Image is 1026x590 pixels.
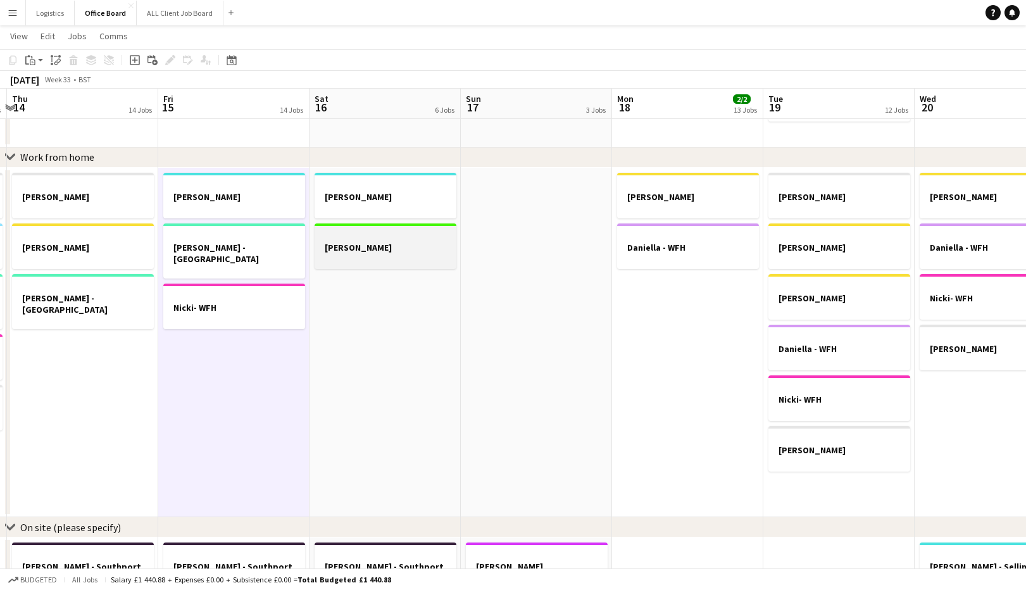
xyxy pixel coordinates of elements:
[313,100,328,115] span: 16
[137,1,223,25] button: ALL Client Job Board
[768,292,910,304] h3: [PERSON_NAME]
[315,242,456,253] h3: [PERSON_NAME]
[12,274,154,329] app-job-card: [PERSON_NAME] - [GEOGRAPHIC_DATA]
[41,30,55,42] span: Edit
[94,28,133,44] a: Comms
[768,274,910,320] app-job-card: [PERSON_NAME]
[885,105,908,115] div: 12 Jobs
[768,343,910,355] h3: Daniella - WFH
[280,105,303,115] div: 14 Jobs
[617,93,634,104] span: Mon
[163,223,305,279] app-job-card: [PERSON_NAME] - [GEOGRAPHIC_DATA]
[75,1,137,25] button: Office Board
[768,375,910,421] app-job-card: Nicki- WFH
[163,561,305,584] h3: [PERSON_NAME] - Southport Flower Show
[768,223,910,269] app-job-card: [PERSON_NAME]
[12,242,154,253] h3: [PERSON_NAME]
[768,191,910,203] h3: [PERSON_NAME]
[768,394,910,405] h3: Nicki- WFH
[615,100,634,115] span: 18
[163,93,173,104] span: Fri
[20,521,121,534] div: On site (please specify)
[5,28,33,44] a: View
[768,444,910,456] h3: [PERSON_NAME]
[733,94,751,104] span: 2/2
[111,575,391,584] div: Salary £1 440.88 + Expenses £0.00 + Subsistence £0.00 =
[128,105,152,115] div: 14 Jobs
[617,191,759,203] h3: [PERSON_NAME]
[12,292,154,315] h3: [PERSON_NAME] - [GEOGRAPHIC_DATA]
[163,191,305,203] h3: [PERSON_NAME]
[766,100,783,115] span: 19
[12,173,154,218] app-job-card: [PERSON_NAME]
[768,93,783,104] span: Tue
[70,575,100,584] span: All jobs
[10,100,28,115] span: 14
[78,75,91,84] div: BST
[10,73,39,86] div: [DATE]
[466,93,481,104] span: Sun
[315,223,456,269] app-job-card: [PERSON_NAME]
[768,426,910,472] app-job-card: [PERSON_NAME]
[163,284,305,329] app-job-card: Nicki- WFH
[617,173,759,218] app-job-card: [PERSON_NAME]
[297,575,391,584] span: Total Budgeted £1 440.88
[12,561,154,584] h3: [PERSON_NAME] - Southport Flower Show
[464,100,481,115] span: 17
[315,191,456,203] h3: [PERSON_NAME]
[768,242,910,253] h3: [PERSON_NAME]
[68,30,87,42] span: Jobs
[617,223,759,269] app-job-card: Daniella - WFH
[6,573,59,587] button: Budgeted
[918,100,936,115] span: 20
[161,100,173,115] span: 15
[20,575,57,584] span: Budgeted
[12,223,154,269] app-job-card: [PERSON_NAME]
[768,325,910,370] app-job-card: Daniella - WFH
[315,561,456,584] h3: [PERSON_NAME] - Southport Flower Show
[63,28,92,44] a: Jobs
[99,30,128,42] span: Comms
[315,93,328,104] span: Sat
[586,105,606,115] div: 3 Jobs
[12,93,28,104] span: Thu
[20,151,94,163] div: Work from home
[466,561,608,572] h3: [PERSON_NAME]
[26,1,75,25] button: Logistics
[768,173,910,218] app-job-card: [PERSON_NAME]
[10,30,28,42] span: View
[315,173,456,218] app-job-card: [PERSON_NAME]
[466,543,608,588] app-job-card: [PERSON_NAME]
[435,105,454,115] div: 6 Jobs
[35,28,60,44] a: Edit
[163,302,305,313] h3: Nicki- WFH
[163,242,305,265] h3: [PERSON_NAME] - [GEOGRAPHIC_DATA]
[163,173,305,218] app-job-card: [PERSON_NAME]
[42,75,73,84] span: Week 33
[617,242,759,253] h3: Daniella - WFH
[920,93,936,104] span: Wed
[734,105,757,115] div: 13 Jobs
[12,191,154,203] h3: [PERSON_NAME]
